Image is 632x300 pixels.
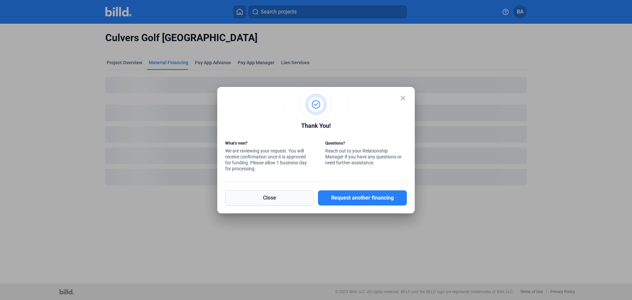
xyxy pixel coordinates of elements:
div: Questions? [325,140,407,148]
div: What’s next? [225,140,307,148]
div: We are reviewing your request. You will receive confirmation once it is approved for funding. Ple... [225,140,307,173]
button: Close [225,190,314,205]
mat-icon: close [399,94,407,102]
div: Reach out to your Relationship Manager if you have any questions or need further assistance. [325,140,407,167]
div: Thank You! [225,121,407,132]
button: Request another financing [318,190,407,205]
